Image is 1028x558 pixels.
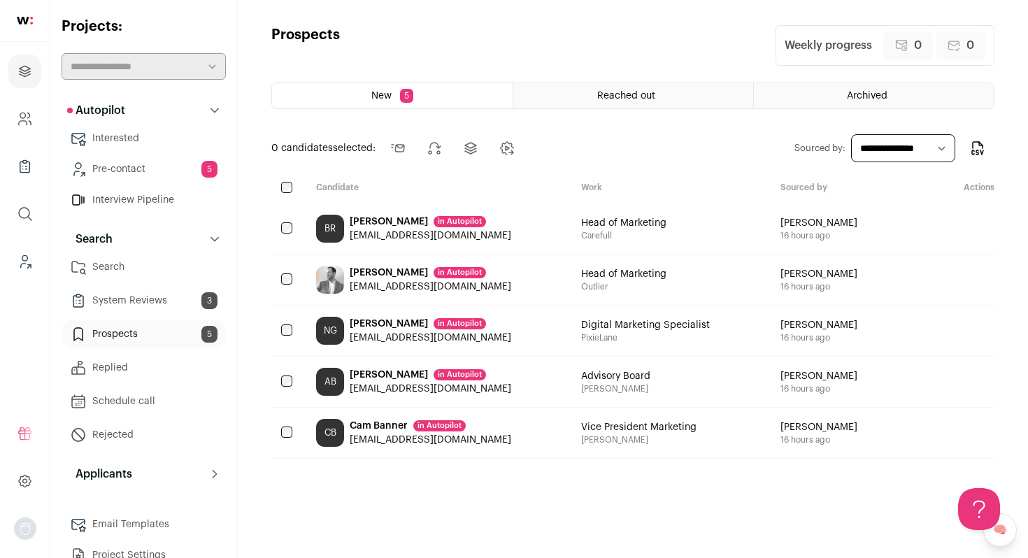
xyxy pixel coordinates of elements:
span: 5 [201,161,217,178]
a: Prospects5 [62,320,226,348]
p: Applicants [67,466,132,482]
div: Weekly progress [785,37,872,54]
span: 16 hours ago [780,332,857,343]
span: 0 candidates [271,143,333,153]
span: [PERSON_NAME] [780,318,857,332]
span: 3 [201,292,217,309]
button: Open dropdown [14,517,36,540]
div: in Autopilot [434,267,486,278]
div: [EMAIL_ADDRESS][DOMAIN_NAME] [350,382,511,396]
div: [EMAIL_ADDRESS][DOMAIN_NAME] [350,280,511,294]
span: PixieLane [581,332,710,343]
div: [PERSON_NAME] [350,266,511,280]
a: Pre-contact5 [62,155,226,183]
div: NG [316,317,344,345]
span: 5 [400,89,413,103]
a: Replied [62,354,226,382]
button: Applicants [62,460,226,488]
img: wellfound-shorthand-0d5821cbd27db2630d0214b213865d53afaa358527fdda9d0ea32b1df1b89c2c.svg [17,17,33,24]
div: CB [316,419,344,447]
button: Autopilot [62,96,226,124]
div: Cam Banner [350,419,511,433]
a: Company and ATS Settings [8,102,41,136]
a: Company Lists [8,150,41,183]
a: Leads (Backoffice) [8,245,41,278]
span: [PERSON_NAME] [780,267,857,281]
div: [EMAIL_ADDRESS][DOMAIN_NAME] [350,229,511,243]
div: Sourced by [769,182,916,195]
div: in Autopilot [434,216,486,227]
div: [PERSON_NAME] [350,368,511,382]
span: [PERSON_NAME] [780,216,857,230]
span: Digital Marketing Specialist [581,318,710,332]
span: Reached out [597,91,655,101]
div: in Autopilot [434,369,486,380]
div: [PERSON_NAME] [350,215,511,229]
h1: Prospects [271,25,340,66]
span: selected: [271,141,376,155]
div: BR [316,215,344,243]
a: Reached out [513,83,753,108]
span: 0 [914,37,922,54]
div: Work [570,182,769,195]
span: 0 [966,37,974,54]
div: [EMAIL_ADDRESS][DOMAIN_NAME] [350,433,511,447]
a: Rejected [62,421,226,449]
label: Sourced by: [794,143,845,154]
img: 839057922ffa3662550ab4e25ca7df9a4ffee065bdbdbd5d81cd804095bcb8c4 [316,266,344,294]
span: Outlier [581,281,666,292]
div: Candidate [305,182,570,195]
a: Interview Pipeline [62,186,226,214]
span: 16 hours ago [780,281,857,292]
span: [PERSON_NAME] [581,434,697,445]
div: AB [316,368,344,396]
span: Vice President Marketing [581,420,697,434]
button: Change candidates stage [490,131,524,165]
span: Archived [847,91,887,101]
span: 16 hours ago [780,230,857,241]
button: Export to CSV [961,131,994,165]
a: Projects [8,55,41,88]
span: [PERSON_NAME] [780,369,857,383]
a: System Reviews3 [62,287,226,315]
span: 5 [201,326,217,343]
span: Advisory Board [581,369,650,383]
span: Head of Marketing [581,267,666,281]
a: Email Templates [62,510,226,538]
div: [EMAIL_ADDRESS][DOMAIN_NAME] [350,331,511,345]
a: Search [62,253,226,281]
a: 🧠 [983,513,1017,547]
span: Head of Marketing [581,216,666,230]
span: 16 hours ago [780,383,857,394]
iframe: Help Scout Beacon - Open [958,488,1000,530]
a: Schedule call [62,387,226,415]
span: New [371,91,392,101]
p: Search [67,231,113,248]
button: Search [62,225,226,253]
div: in Autopilot [434,318,486,329]
p: Autopilot [67,102,125,119]
span: [PERSON_NAME] [780,420,857,434]
a: Archived [754,83,994,108]
span: [PERSON_NAME] [581,383,650,394]
span: Carefull [581,230,666,241]
img: nopic.png [14,517,36,540]
div: in Autopilot [413,420,466,431]
h2: Projects: [62,17,226,36]
a: Interested [62,124,226,152]
span: 16 hours ago [780,434,857,445]
div: [PERSON_NAME] [350,317,511,331]
div: Actions [916,182,994,195]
